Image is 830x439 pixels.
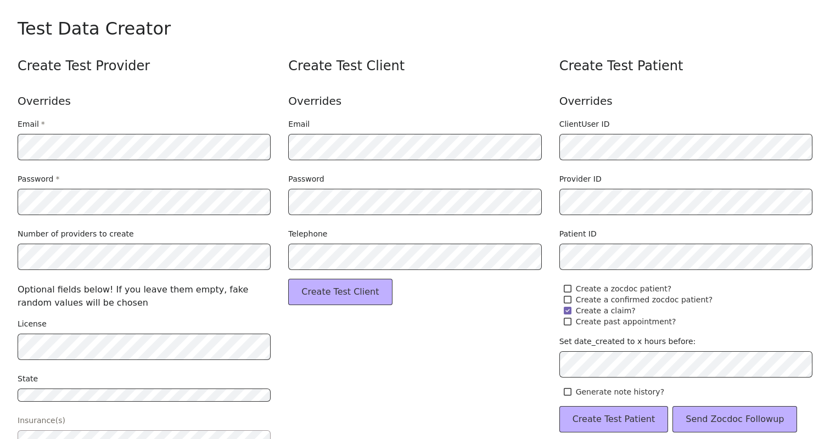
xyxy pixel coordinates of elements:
label: ClientUser ID [559,119,610,130]
div: Create Test Provider [18,57,271,75]
label: Set date_created to x hours before: [559,336,696,347]
button: Send Zocdoc Followup [672,406,797,432]
button: open menu [18,389,271,402]
label: Provider ID [559,173,602,184]
label: Email [18,119,45,130]
span: Create a confirmed zocdoc patient? [576,294,713,305]
div: Create Test Patient [559,57,812,75]
div: Overrides [18,92,271,110]
span: Create past appointment? [576,316,676,327]
label: Telephone [288,228,327,239]
label: Number of providers to create [18,228,134,239]
label: Password [18,173,59,184]
div: Create Test Client [288,57,541,75]
button: Create Test Patient [559,406,669,432]
label: Patient ID [559,228,597,239]
span: Generate note history? [576,386,664,397]
div: Test Data Creator [18,18,812,40]
label: Email [288,119,310,130]
div: Overrides [559,92,812,110]
label: State [18,373,38,384]
span: Create a zocdoc patient? [576,283,671,294]
label: Insurance(s) [18,415,65,426]
label: License [18,318,47,329]
div: Overrides [288,92,541,110]
span: Create a claim? [576,305,636,316]
label: Password [288,173,324,184]
button: Create Test Client [288,279,392,305]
